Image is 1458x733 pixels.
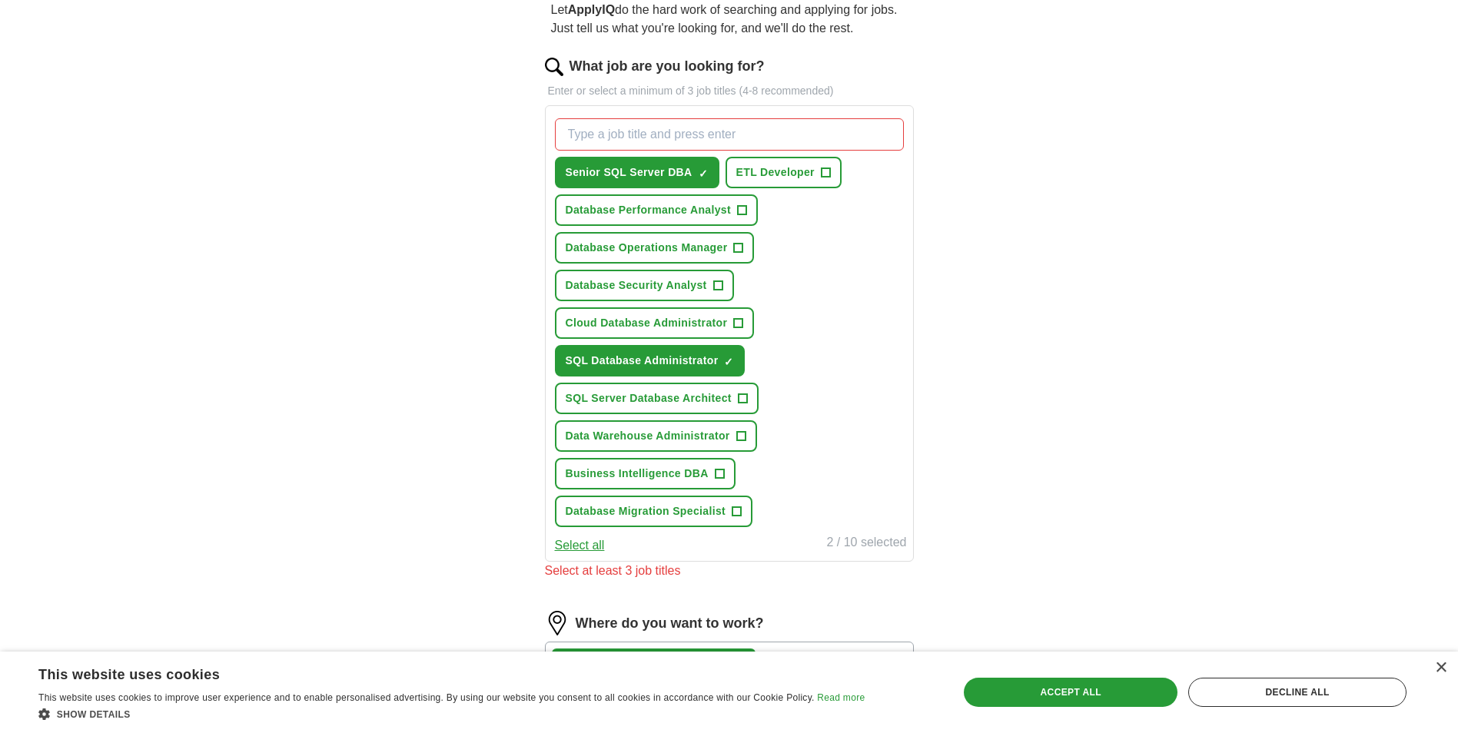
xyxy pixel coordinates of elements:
[699,167,708,180] span: ✓
[817,692,865,703] a: Read more, opens a new window
[826,533,906,555] div: 2 / 10 selected
[566,466,709,482] span: Business Intelligence DBA
[545,83,914,99] p: Enter or select a minimum of 3 job titles (4-8 recommended)
[566,202,731,218] span: Database Performance Analyst
[555,458,736,489] button: Business Intelligence DBA
[1188,678,1407,707] div: Decline all
[568,3,615,16] strong: ApplyIQ
[555,536,605,555] button: Select all
[38,661,826,684] div: This website uses cookies
[555,420,757,452] button: Data Warehouse Administrator
[736,164,815,181] span: ETL Developer
[545,562,914,580] div: Select at least 3 job titles
[566,240,728,256] span: Database Operations Manager
[555,307,755,339] button: Cloud Database Administrator
[555,194,758,226] button: Database Performance Analyst
[545,611,570,635] img: location.png
[555,232,755,264] button: Database Operations Manager
[726,157,842,188] button: ETL Developer
[555,496,753,527] button: Database Migration Specialist
[724,356,733,368] span: ✓
[576,613,764,634] label: Where do you want to work?
[555,157,719,188] button: Senior SQL Server DBA✓
[566,353,719,369] span: SQL Database Administrator
[570,56,765,77] label: What job are you looking for?
[964,678,1177,707] div: Accept all
[555,345,746,376] button: SQL Database Administrator✓
[566,164,692,181] span: Senior SQL Server DBA
[38,706,865,721] div: Show details
[555,270,734,301] button: Database Security Analyst
[566,390,732,406] span: SQL Server Database Architect
[566,428,730,444] span: Data Warehouse Administrator
[566,277,707,294] span: Database Security Analyst
[566,315,728,331] span: Cloud Database Administrator
[555,118,904,151] input: Type a job title and press enter
[38,692,815,703] span: This website uses cookies to improve user experience and to enable personalised advertising. By u...
[57,709,131,720] span: Show details
[555,383,759,414] button: SQL Server Database Architect
[545,58,563,76] img: search.png
[1435,662,1446,674] div: Close
[566,503,726,519] span: Database Migration Specialist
